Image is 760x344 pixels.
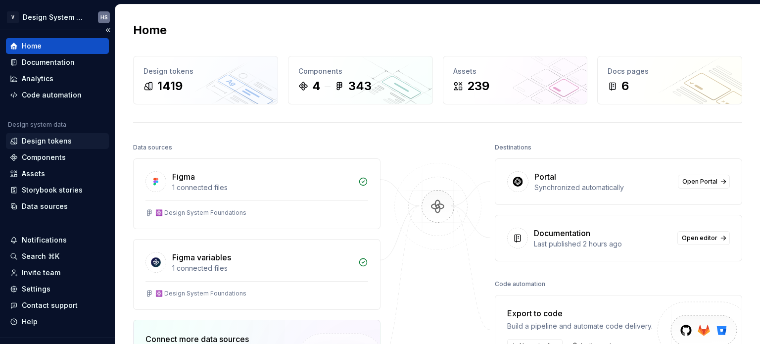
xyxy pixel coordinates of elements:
a: Analytics [6,71,109,87]
div: 1 connected files [172,263,352,273]
a: Documentation [6,54,109,70]
div: Documentation [22,57,75,67]
div: Storybook stories [22,185,83,195]
button: Help [6,314,109,330]
div: Design tokens [143,66,268,76]
div: Portal [534,171,556,183]
h2: Home [133,22,167,38]
a: Design tokens1419 [133,56,278,104]
div: 4 [312,78,321,94]
button: Collapse sidebar [101,23,115,37]
div: HS [100,13,108,21]
div: Home [22,41,42,51]
div: Data sources [22,201,68,211]
div: Synchronized automatically [534,183,672,193]
span: Open editor [682,234,717,242]
a: Design tokens [6,133,109,149]
div: ⚛️ Design System Foundations [155,290,246,297]
div: Settings [22,284,50,294]
a: Figma1 connected files⚛️ Design System Foundations [133,158,380,229]
div: Search ⌘K [22,251,59,261]
div: Destinations [495,141,531,154]
div: Invite team [22,268,60,278]
div: Assets [453,66,577,76]
div: Design system data [8,121,66,129]
div: Help [22,317,38,327]
div: 1419 [157,78,183,94]
a: Figma variables1 connected files⚛️ Design System Foundations [133,239,380,310]
div: Figma [172,171,195,183]
div: Code automation [495,277,545,291]
div: Assets [22,169,45,179]
div: Docs pages [608,66,732,76]
div: Code automation [22,90,82,100]
button: Contact support [6,297,109,313]
div: 239 [467,78,489,94]
a: Open editor [677,231,730,245]
div: Documentation [534,227,590,239]
div: Last published 2 hours ago [534,239,671,249]
a: Docs pages6 [597,56,742,104]
button: Search ⌘K [6,248,109,264]
a: Components [6,149,109,165]
div: Contact support [22,300,78,310]
a: Code automation [6,87,109,103]
div: Export to code [507,307,653,319]
div: Design System Web (DSW) [23,12,86,22]
button: Notifications [6,232,109,248]
a: Invite team [6,265,109,281]
button: VDesign System Web (DSW)HS [2,6,113,28]
div: 1 connected files [172,183,352,193]
a: Open Portal [678,175,730,189]
div: V [7,11,19,23]
a: Data sources [6,198,109,214]
a: Home [6,38,109,54]
a: Assets [6,166,109,182]
a: Settings [6,281,109,297]
a: Assets239 [443,56,588,104]
div: Components [22,152,66,162]
div: 343 [348,78,372,94]
div: Components [298,66,423,76]
div: ⚛️ Design System Foundations [155,209,246,217]
div: Data sources [133,141,172,154]
div: Build a pipeline and automate code delivery. [507,321,653,331]
div: Analytics [22,74,53,84]
a: Components4343 [288,56,433,104]
div: Design tokens [22,136,72,146]
div: Figma variables [172,251,231,263]
span: Open Portal [682,178,717,186]
div: Notifications [22,235,67,245]
a: Storybook stories [6,182,109,198]
div: 6 [621,78,629,94]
